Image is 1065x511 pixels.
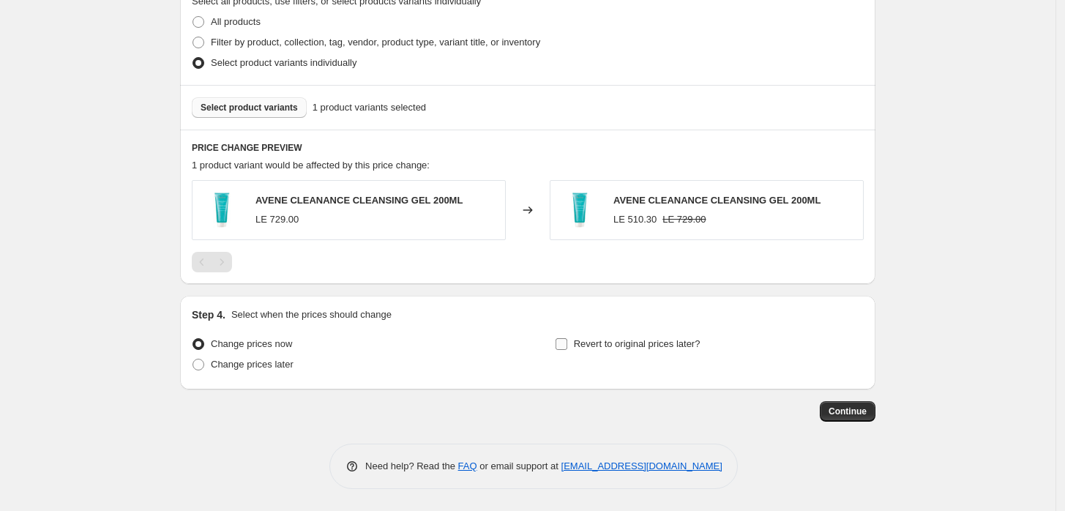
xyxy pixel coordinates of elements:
[211,16,261,27] span: All products
[574,338,700,349] span: Revert to original prices later?
[561,460,722,471] a: [EMAIL_ADDRESS][DOMAIN_NAME]
[211,37,540,48] span: Filter by product, collection, tag, vendor, product type, variant title, or inventory
[313,100,426,115] span: 1 product variants selected
[211,359,294,370] span: Change prices later
[829,406,867,417] span: Continue
[211,57,356,68] span: Select product variants individually
[255,212,299,227] div: LE 729.00
[613,212,657,227] div: LE 510.30
[201,102,298,113] span: Select product variants
[558,188,602,232] img: avene-cleanance-cleansing-gel-200ml-7771058_80x.webp
[211,338,292,349] span: Change prices now
[231,307,392,322] p: Select when the prices should change
[365,460,458,471] span: Need help? Read the
[192,160,430,171] span: 1 product variant would be affected by this price change:
[613,195,821,206] span: AVENE CLEANANCE CLEANSING GEL 200ML
[458,460,477,471] a: FAQ
[477,460,561,471] span: or email support at
[192,142,864,154] h6: PRICE CHANGE PREVIEW
[192,97,307,118] button: Select product variants
[820,401,875,422] button: Continue
[255,195,463,206] span: AVENE CLEANANCE CLEANSING GEL 200ML
[662,212,706,227] strike: LE 729.00
[192,252,232,272] nav: Pagination
[200,188,244,232] img: avene-cleanance-cleansing-gel-200ml-7771058_80x.webp
[192,307,225,322] h2: Step 4.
